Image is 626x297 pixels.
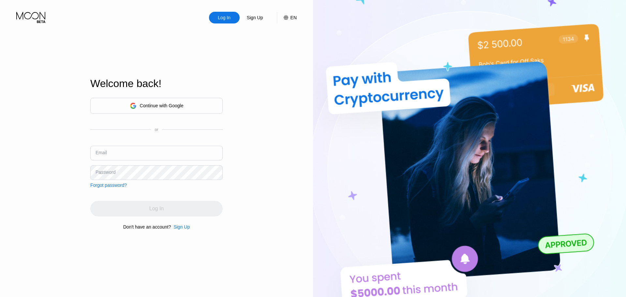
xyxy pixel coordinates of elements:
div: Forgot password? [90,183,127,188]
div: Log In [209,12,240,23]
div: Continue with Google [140,103,184,108]
div: Password [96,170,115,175]
div: Continue with Google [90,98,223,114]
div: Log In [217,14,231,21]
div: Welcome back! [90,78,223,90]
div: Don't have an account? [123,224,171,230]
div: Sign Up [240,12,270,23]
div: EN [291,15,297,20]
div: Email [96,150,107,155]
div: Sign Up [171,224,190,230]
div: EN [277,12,297,23]
div: Sign Up [173,224,190,230]
div: Sign Up [246,14,264,21]
div: or [155,127,158,132]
